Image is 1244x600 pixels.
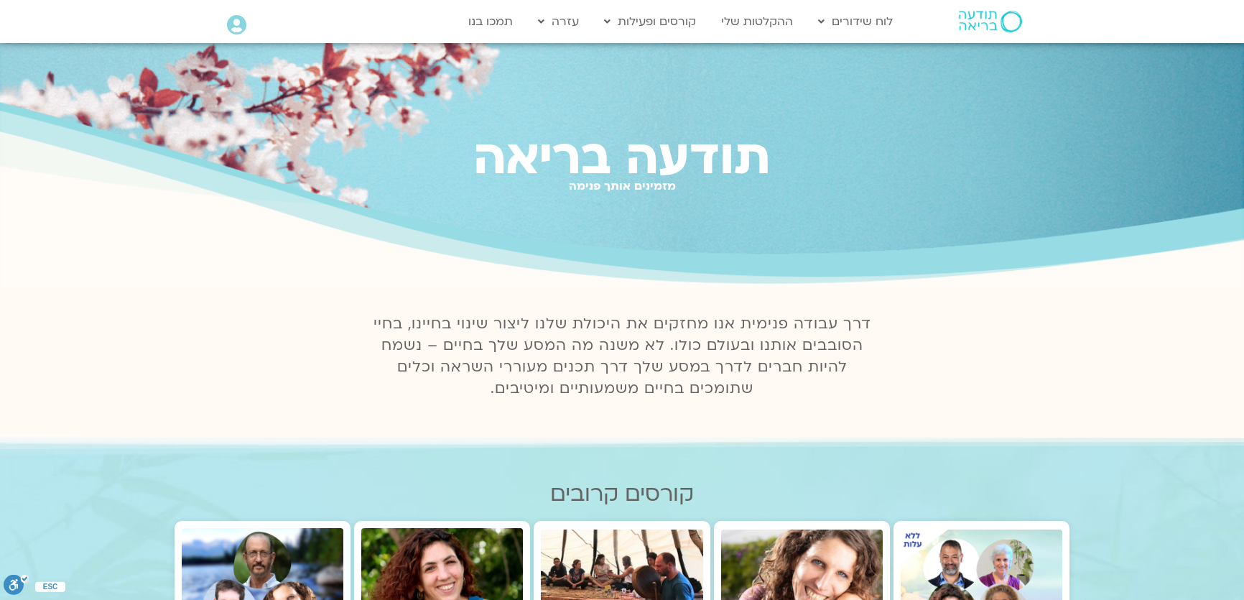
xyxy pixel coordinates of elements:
a: ההקלטות שלי [714,8,800,35]
a: לוח שידורים [811,8,900,35]
p: דרך עבודה פנימית אנו מחזקים את היכולת שלנו ליצור שינוי בחיינו, בחיי הסובבים אותנו ובעולם כולו. לא... [365,313,879,400]
a: תמכו בנו [461,8,520,35]
a: עזרה [531,8,586,35]
a: קורסים ופעילות [597,8,703,35]
img: תודעה בריאה [959,11,1022,32]
h2: קורסים קרובים [175,481,1069,507]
